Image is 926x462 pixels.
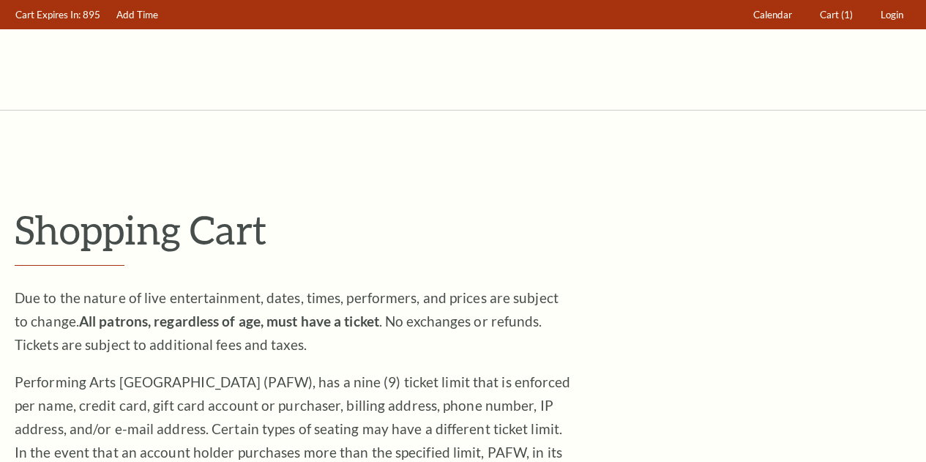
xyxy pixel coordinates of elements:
[747,1,799,29] a: Calendar
[79,313,379,329] strong: All patrons, regardless of age, must have a ticket
[83,9,100,21] span: 895
[820,9,839,21] span: Cart
[841,9,853,21] span: (1)
[15,9,81,21] span: Cart Expires In:
[881,9,903,21] span: Login
[15,206,911,253] p: Shopping Cart
[110,1,165,29] a: Add Time
[753,9,792,21] span: Calendar
[15,289,559,353] span: Due to the nature of live entertainment, dates, times, performers, and prices are subject to chan...
[813,1,860,29] a: Cart (1)
[874,1,911,29] a: Login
